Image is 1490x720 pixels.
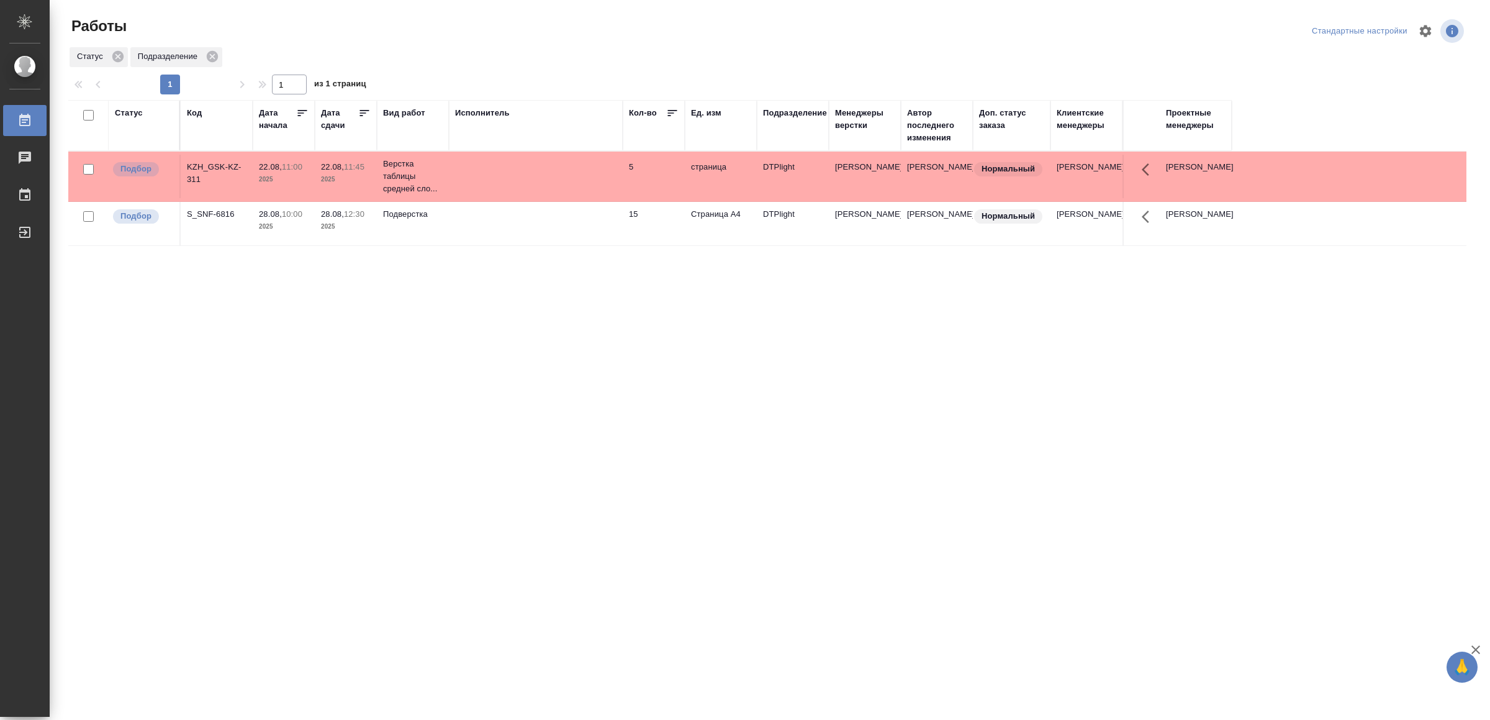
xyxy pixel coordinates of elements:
div: KZH_GSK-KZ-311 [187,161,246,186]
p: 10:00 [282,209,302,219]
button: Здесь прячутся важные кнопки [1134,202,1164,232]
button: Здесь прячутся важные кнопки [1134,155,1164,185]
span: Посмотреть информацию [1440,19,1466,43]
td: 15 [623,202,685,245]
span: Настроить таблицу [1411,16,1440,46]
p: Подбор [120,163,151,175]
p: 2025 [321,173,371,186]
span: из 1 страниц [314,76,366,94]
p: Статус [77,50,107,63]
button: 🙏 [1447,652,1478,683]
td: [PERSON_NAME] [1160,202,1232,245]
p: 22.08, [321,162,344,171]
p: Верстка таблицы средней сло... [383,158,443,195]
span: 🙏 [1452,654,1473,680]
td: [PERSON_NAME] [1160,155,1232,198]
div: Статус [70,47,128,67]
div: Кол-во [629,107,657,119]
p: Нормальный [982,163,1035,175]
div: S_SNF-6816 [187,208,246,221]
div: Подразделение [763,107,827,119]
p: 2025 [259,173,309,186]
div: Доп. статус заказа [979,107,1044,132]
p: 2025 [321,221,371,233]
div: Менеджеры верстки [835,107,895,132]
td: [PERSON_NAME] [901,155,973,198]
p: 22.08, [259,162,282,171]
div: Автор последнего изменения [907,107,967,144]
div: Исполнитель [455,107,510,119]
p: Подбор [120,210,151,222]
td: [PERSON_NAME] [901,202,973,245]
td: страница [685,155,757,198]
td: [PERSON_NAME] [1050,155,1122,198]
p: 12:30 [344,209,364,219]
p: Подразделение [138,50,202,63]
div: Проектные менеджеры [1166,107,1226,132]
td: DTPlight [757,202,829,245]
p: [PERSON_NAME] [835,208,895,221]
td: Страница А4 [685,202,757,245]
div: split button [1309,22,1411,41]
div: Можно подбирать исполнителей [112,161,173,178]
span: Работы [68,16,127,36]
div: Клиентские менеджеры [1057,107,1116,132]
div: Дата начала [259,107,296,132]
p: Подверстка [383,208,443,221]
p: [PERSON_NAME] [835,161,895,173]
p: 28.08, [259,209,282,219]
div: Можно подбирать исполнителей [112,208,173,225]
div: Вид работ [383,107,425,119]
td: DTPlight [757,155,829,198]
div: Код [187,107,202,119]
td: 5 [623,155,685,198]
td: [PERSON_NAME] [1050,202,1122,245]
p: Нормальный [982,210,1035,222]
p: 28.08, [321,209,344,219]
p: 11:00 [282,162,302,171]
p: 2025 [259,221,309,233]
div: Статус [115,107,143,119]
p: 11:45 [344,162,364,171]
div: Подразделение [130,47,222,67]
div: Ед. изм [691,107,721,119]
div: Дата сдачи [321,107,358,132]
